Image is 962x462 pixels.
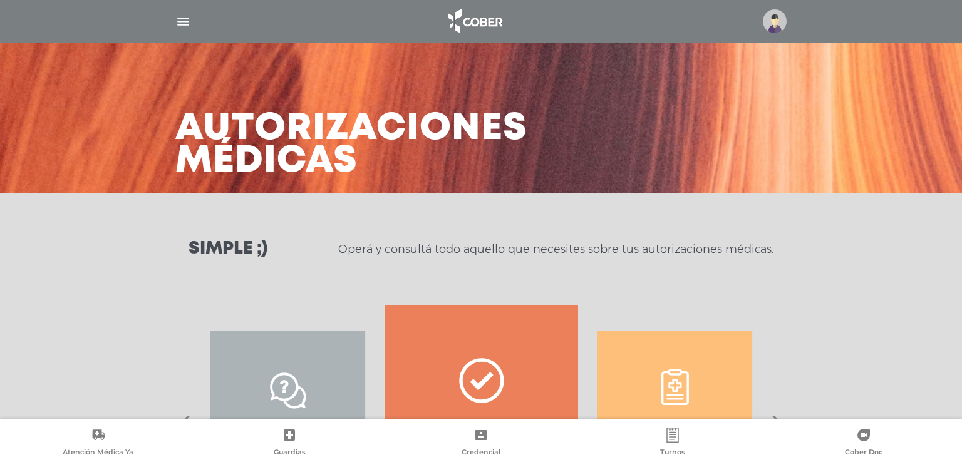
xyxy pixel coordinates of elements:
[462,448,500,459] span: Credencial
[660,448,685,459] span: Turnos
[189,240,267,258] h3: Simple ;)
[175,14,191,29] img: Cober_menu-lines-white.svg
[442,6,507,36] img: logo_cober_home-white.png
[763,9,787,33] img: profile-placeholder.svg
[845,448,882,459] span: Cober Doc
[768,428,959,459] a: Cober Doc
[577,428,768,459] a: Turnos
[274,448,306,459] span: Guardias
[3,428,194,459] a: Atención Médica Ya
[175,113,527,178] h3: Autorizaciones médicas
[63,448,133,459] span: Atención Médica Ya
[338,242,773,257] p: Operá y consultá todo aquello que necesites sobre tus autorizaciones médicas.
[194,428,386,459] a: Guardias
[385,428,577,459] a: Credencial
